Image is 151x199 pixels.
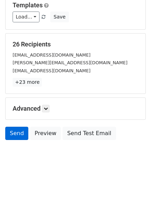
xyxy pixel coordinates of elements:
[13,78,42,87] a: +23 more
[63,127,116,140] a: Send Test Email
[13,60,128,65] small: [PERSON_NAME][EMAIL_ADDRESS][DOMAIN_NAME]
[50,12,69,22] button: Save
[116,165,151,199] iframe: Chat Widget
[13,68,91,73] small: [EMAIL_ADDRESS][DOMAIN_NAME]
[5,127,28,140] a: Send
[13,40,138,48] h5: 26 Recipients
[30,127,61,140] a: Preview
[13,105,138,112] h5: Advanced
[13,52,91,58] small: [EMAIL_ADDRESS][DOMAIN_NAME]
[13,1,43,9] a: Templates
[13,12,39,22] a: Load...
